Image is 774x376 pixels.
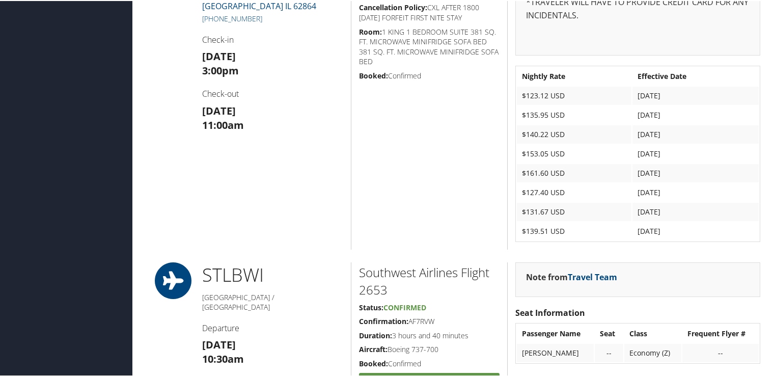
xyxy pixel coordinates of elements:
[359,330,392,339] strong: Duration:
[359,70,500,80] h5: Confirmed
[517,163,631,181] td: $161.60 USD
[682,324,759,342] th: Frequent Flyer #
[359,302,383,311] strong: Status:
[624,343,681,361] td: Economy (Z)
[359,330,500,340] h5: 3 hours and 40 minutes
[359,26,500,66] h5: 1 KING 1 BEDROOM SUITE 381 SQ. FT. MICROWAVE MINIFRIDGE SOFA BED 381 SQ. FT. MICROWAVE MINIFRIDGE...
[632,221,759,239] td: [DATE]
[202,261,343,287] h1: STL BWI
[202,33,343,44] h4: Check-in
[202,291,343,311] h5: [GEOGRAPHIC_DATA] / [GEOGRAPHIC_DATA]
[359,343,500,354] h5: Boeing 737-700
[632,144,759,162] td: [DATE]
[595,324,623,342] th: Seat
[517,182,631,201] td: $127.40 USD
[202,63,239,76] strong: 3:00pm
[517,221,631,239] td: $139.51 USD
[600,347,618,357] div: --
[359,315,500,326] h5: AF7RVW
[517,86,631,104] td: $123.12 USD
[517,343,594,361] td: [PERSON_NAME]
[517,324,594,342] th: Passenger Name
[632,105,759,123] td: [DATE]
[517,124,631,143] td: $140.22 USD
[526,271,617,282] strong: Note from
[517,66,631,85] th: Nightly Rate
[202,351,244,365] strong: 10:30am
[359,315,408,325] strong: Confirmation:
[632,182,759,201] td: [DATE]
[632,66,759,85] th: Effective Date
[517,202,631,220] td: $131.67 USD
[687,347,754,357] div: --
[517,144,631,162] td: $153.05 USD
[202,103,236,117] strong: [DATE]
[632,124,759,143] td: [DATE]
[359,358,388,367] strong: Booked:
[202,13,262,22] a: [PHONE_NUMBER]
[632,86,759,104] td: [DATE]
[359,263,500,297] h2: Southwest Airlines Flight 2653
[359,343,388,353] strong: Aircraft:
[359,2,427,11] strong: Cancellation Policy:
[202,337,236,351] strong: [DATE]
[202,87,343,98] h4: Check-out
[383,302,426,311] span: Confirmed
[359,26,382,36] strong: Room:
[202,321,343,333] h4: Departure
[517,105,631,123] td: $135.95 USD
[632,202,759,220] td: [DATE]
[202,48,236,62] strong: [DATE]
[359,358,500,368] h5: Confirmed
[515,306,585,317] strong: Seat Information
[359,2,500,21] h5: CXL AFTER 1800 [DATE] FORFEIT FIRST NITE STAY
[624,324,681,342] th: Class
[359,70,388,79] strong: Booked:
[568,271,617,282] a: Travel Team
[632,163,759,181] td: [DATE]
[202,117,244,131] strong: 11:00am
